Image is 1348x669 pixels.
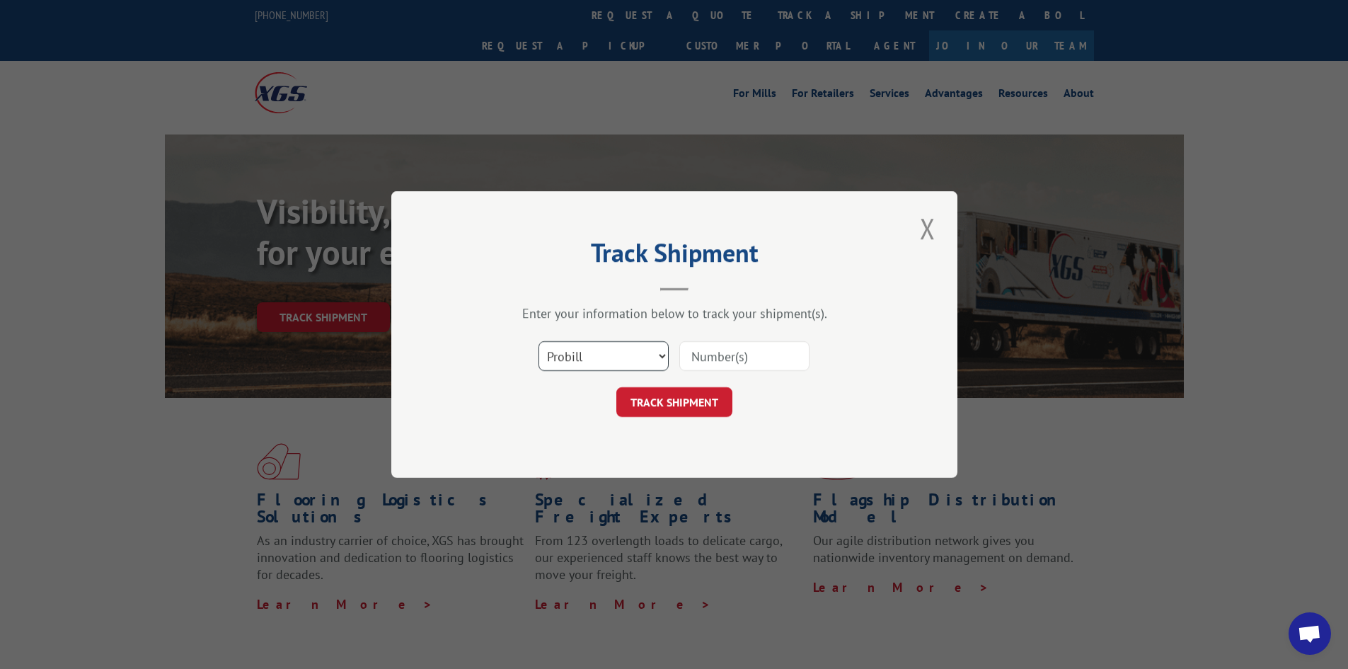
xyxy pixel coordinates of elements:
[1289,612,1331,655] a: Open chat
[462,305,887,321] div: Enter your information below to track your shipment(s).
[916,209,940,248] button: Close modal
[679,341,810,371] input: Number(s)
[462,243,887,270] h2: Track Shipment
[616,387,732,417] button: TRACK SHIPMENT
